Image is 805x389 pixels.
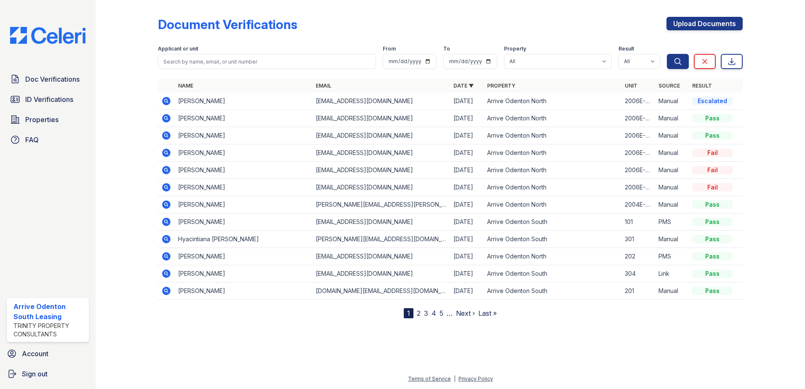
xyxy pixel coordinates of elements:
[692,83,712,89] a: Result
[655,93,689,110] td: Manual
[312,213,450,231] td: [EMAIL_ADDRESS][DOMAIN_NAME]
[22,349,48,359] span: Account
[484,196,621,213] td: Arrive Odenton North
[621,127,655,144] td: 2006E-301
[450,196,484,213] td: [DATE]
[404,308,413,318] div: 1
[443,45,450,52] label: To
[175,213,312,231] td: [PERSON_NAME]
[450,282,484,300] td: [DATE]
[692,114,733,123] div: Pass
[440,309,443,317] a: 5
[175,110,312,127] td: [PERSON_NAME]
[504,45,526,52] label: Property
[408,376,451,382] a: Terms of Service
[621,196,655,213] td: 2004E-202
[383,45,396,52] label: From
[618,45,634,52] label: Result
[22,369,48,379] span: Sign out
[25,135,39,145] span: FAQ
[692,269,733,278] div: Pass
[666,17,743,30] a: Upload Documents
[655,248,689,265] td: PMS
[484,265,621,282] td: Arrive Odenton South
[417,309,421,317] a: 2
[312,231,450,248] td: [PERSON_NAME][EMAIL_ADDRESS][DOMAIN_NAME]
[484,162,621,179] td: Arrive Odenton North
[692,131,733,140] div: Pass
[621,248,655,265] td: 202
[621,265,655,282] td: 304
[175,144,312,162] td: [PERSON_NAME]
[312,144,450,162] td: [EMAIL_ADDRESS][DOMAIN_NAME]
[175,179,312,196] td: [PERSON_NAME]
[175,127,312,144] td: [PERSON_NAME]
[312,179,450,196] td: [EMAIL_ADDRESS][DOMAIN_NAME]
[655,231,689,248] td: Manual
[484,144,621,162] td: Arrive Odenton North
[484,93,621,110] td: Arrive Odenton North
[447,308,453,318] span: …
[484,127,621,144] td: Arrive Odenton North
[175,231,312,248] td: Hyacintiana [PERSON_NAME]
[621,110,655,127] td: 2006E-301
[450,231,484,248] td: [DATE]
[621,282,655,300] td: 201
[450,265,484,282] td: [DATE]
[312,93,450,110] td: [EMAIL_ADDRESS][DOMAIN_NAME]
[450,93,484,110] td: [DATE]
[484,110,621,127] td: Arrive Odenton North
[692,149,733,157] div: Fail
[478,309,497,317] a: Last »
[655,179,689,196] td: Manual
[621,213,655,231] td: 101
[692,166,733,174] div: Fail
[692,183,733,192] div: Fail
[312,248,450,265] td: [EMAIL_ADDRESS][DOMAIN_NAME]
[625,83,637,89] a: Unit
[432,309,436,317] a: 4
[655,144,689,162] td: Manual
[454,376,456,382] div: |
[3,345,92,362] a: Account
[13,322,85,338] div: Trinity Property Consultants
[3,365,92,382] button: Sign out
[655,162,689,179] td: Manual
[456,309,475,317] a: Next ›
[692,97,733,105] div: Escalated
[692,218,733,226] div: Pass
[655,110,689,127] td: Manual
[692,287,733,295] div: Pass
[7,131,89,148] a: FAQ
[7,111,89,128] a: Properties
[312,127,450,144] td: [EMAIL_ADDRESS][DOMAIN_NAME]
[312,162,450,179] td: [EMAIL_ADDRESS][DOMAIN_NAME]
[175,248,312,265] td: [PERSON_NAME]
[453,83,474,89] a: Date ▼
[312,196,450,213] td: [PERSON_NAME][EMAIL_ADDRESS][PERSON_NAME][DOMAIN_NAME]
[450,179,484,196] td: [DATE]
[312,110,450,127] td: [EMAIL_ADDRESS][DOMAIN_NAME]
[175,162,312,179] td: [PERSON_NAME]
[175,196,312,213] td: [PERSON_NAME]
[621,144,655,162] td: 2006E-301
[621,93,655,110] td: 2006E-301
[450,127,484,144] td: [DATE]
[658,83,680,89] a: Source
[158,17,297,32] div: Document Verifications
[621,231,655,248] td: 301
[484,213,621,231] td: Arrive Odenton South
[621,179,655,196] td: 2006E-301
[25,74,80,84] span: Doc Verifications
[312,265,450,282] td: [EMAIL_ADDRESS][DOMAIN_NAME]
[7,91,89,108] a: ID Verifications
[484,179,621,196] td: Arrive Odenton North
[450,248,484,265] td: [DATE]
[484,231,621,248] td: Arrive Odenton South
[655,282,689,300] td: Manual
[655,265,689,282] td: Link
[175,93,312,110] td: [PERSON_NAME]
[655,213,689,231] td: PMS
[178,83,193,89] a: Name
[175,282,312,300] td: [PERSON_NAME]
